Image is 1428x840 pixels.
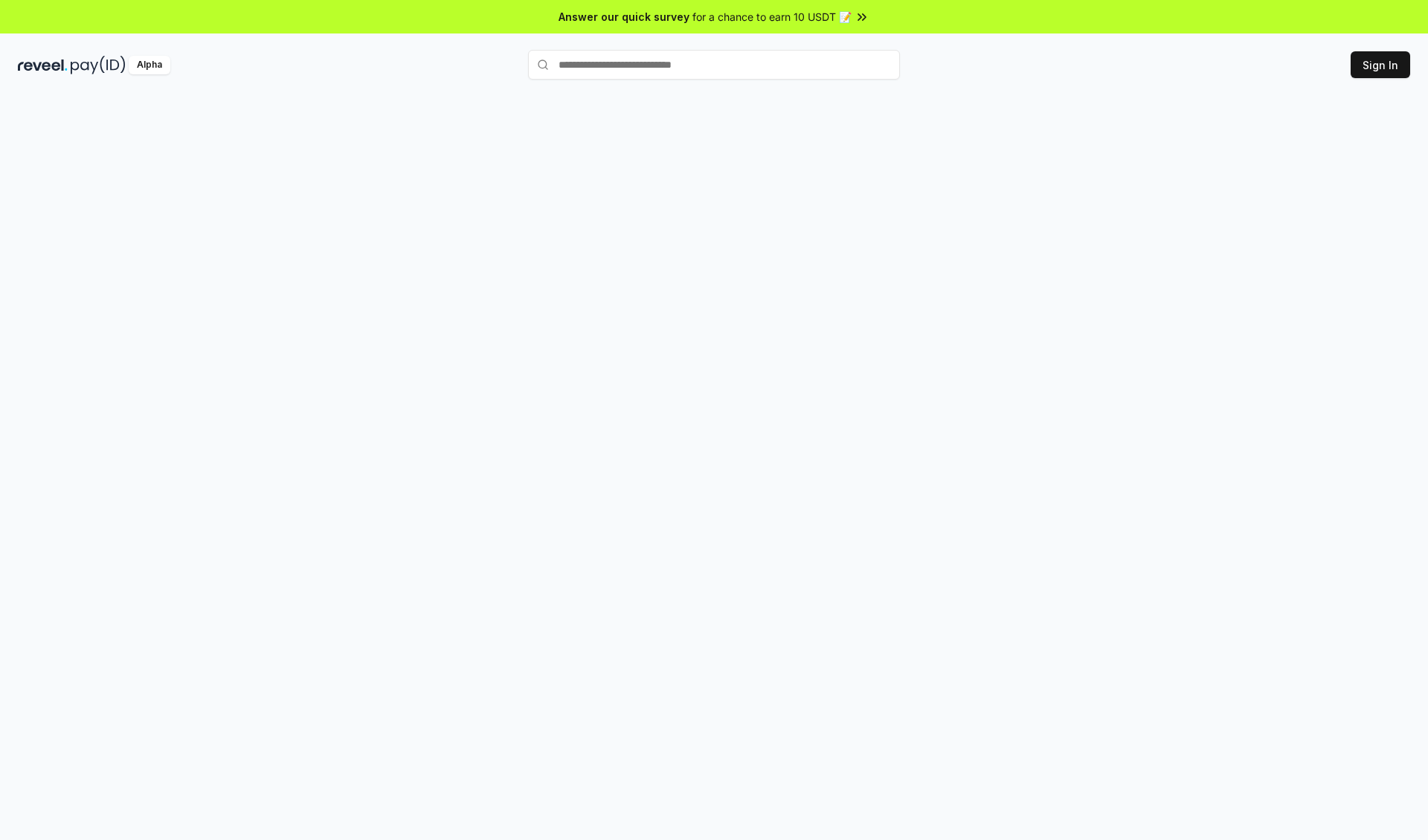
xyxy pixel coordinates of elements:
div: Alpha [129,56,170,74]
button: Sign In [1351,51,1410,78]
img: reveel_dark [18,56,68,74]
img: pay_id [71,56,126,74]
span: Answer our quick survey [559,9,689,25]
span: for a chance to earn 10 USDT 📝 [692,9,852,25]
